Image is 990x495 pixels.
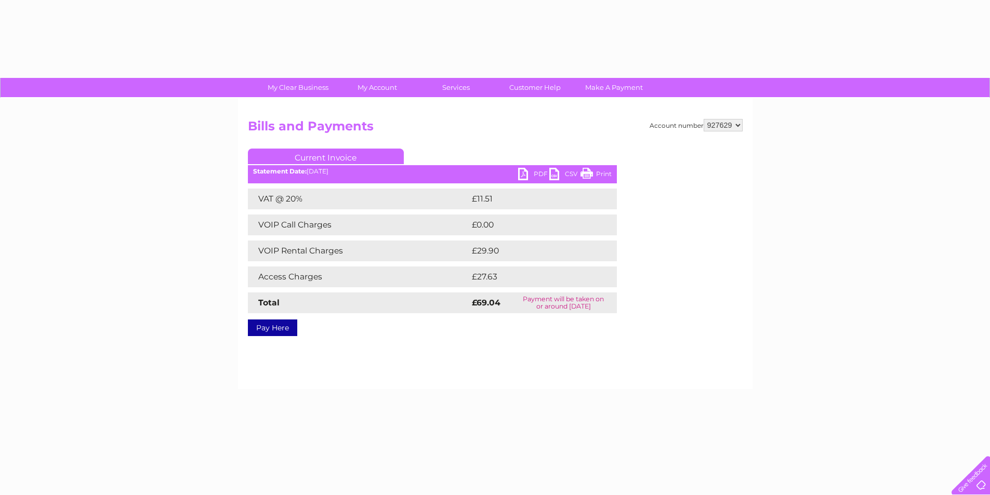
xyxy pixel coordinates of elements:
a: My Account [334,78,420,97]
td: £29.90 [469,240,597,261]
div: Account number [650,119,743,131]
td: £11.51 [469,189,592,209]
a: Make A Payment [571,78,657,97]
a: PDF [518,168,549,183]
a: Current Invoice [248,149,404,164]
td: £0.00 [469,215,593,235]
a: CSV [549,168,580,183]
strong: Total [258,298,280,307]
td: £27.63 [469,266,596,287]
a: Customer Help [492,78,578,97]
td: VOIP Rental Charges [248,240,469,261]
td: Payment will be taken on or around [DATE] [510,292,616,313]
a: Pay Here [248,319,297,336]
td: VAT @ 20% [248,189,469,209]
h2: Bills and Payments [248,119,743,139]
div: [DATE] [248,168,617,175]
b: Statement Date: [253,167,307,175]
strong: £69.04 [472,298,500,307]
a: My Clear Business [255,78,341,97]
a: Services [413,78,499,97]
td: Access Charges [248,266,469,287]
td: VOIP Call Charges [248,215,469,235]
a: Print [580,168,612,183]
